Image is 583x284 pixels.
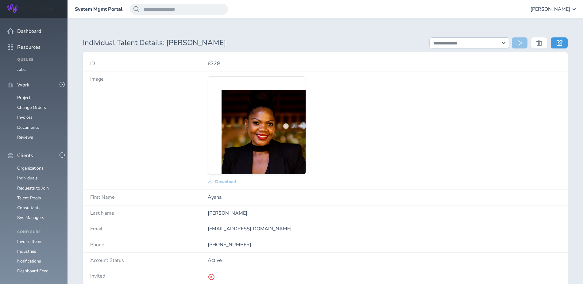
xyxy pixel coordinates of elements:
[17,258,41,264] a: Notifications
[208,210,560,216] p: [PERSON_NAME]
[17,248,36,254] a: Industries
[17,230,60,234] h4: Configure
[90,76,208,82] h4: Image
[17,29,41,34] span: Dashboard
[17,268,48,274] a: Dashboard Feed
[208,77,306,174] img: P8AJrPqL+xXqgwAAAAASUVORK5CYII=
[7,4,53,13] img: Wripple
[90,61,208,66] h4: ID
[531,6,570,12] span: [PERSON_NAME]
[208,226,560,232] p: [EMAIL_ADDRESS][DOMAIN_NAME]
[531,4,576,15] button: [PERSON_NAME]
[83,39,422,47] h1: Individual Talent Details: [PERSON_NAME]
[551,37,568,48] a: Edit
[17,95,33,101] a: Projects
[17,215,44,221] a: Sys Managers
[208,258,560,263] p: Active
[17,134,33,140] a: Reviews
[215,179,236,184] span: Download
[17,125,39,130] a: Documents
[17,153,33,158] span: Clients
[17,114,33,120] a: Invoices
[90,258,208,263] h4: Account Status
[208,242,560,248] p: [PHONE_NUMBER]
[208,194,560,200] p: Ayana
[17,185,49,191] a: Requests to Join
[60,82,65,87] button: -
[208,61,560,66] p: 8729
[17,44,41,50] span: Resources
[17,105,46,110] a: Change Orders
[531,37,547,48] button: Delete
[17,175,38,181] a: Individuals
[90,273,208,279] h4: Invited
[90,226,208,232] h4: Email
[17,58,60,62] h4: Queues
[90,242,208,248] h4: Phone
[60,152,65,158] button: -
[17,205,41,211] a: Consultants
[17,165,44,171] a: Organizations
[90,194,208,200] h4: First Name
[17,239,42,244] a: Invoice Items
[17,82,29,88] span: Work
[512,37,527,48] button: Run Action
[17,195,41,201] a: Talent Pools
[17,67,26,72] a: Jobs
[90,210,208,216] h4: Last Name
[75,6,122,12] a: System Mgmt Portal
